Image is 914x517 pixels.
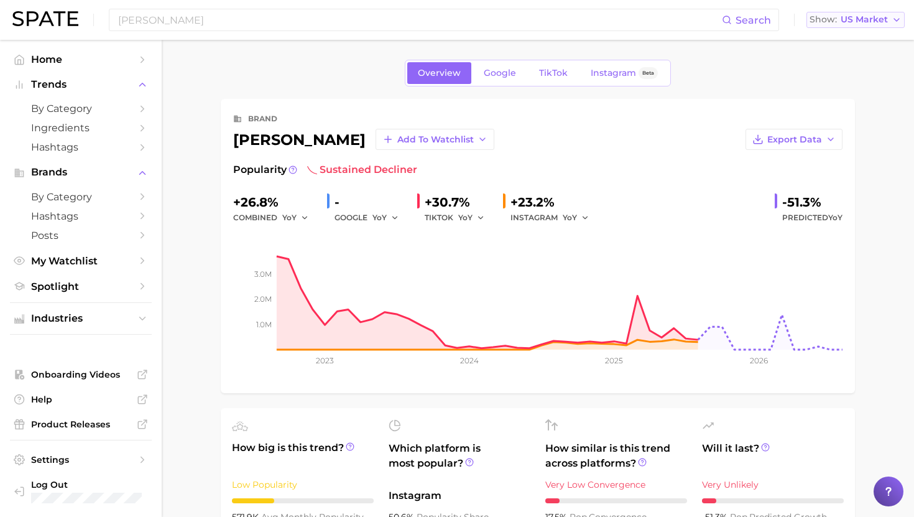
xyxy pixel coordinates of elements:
[233,129,494,150] div: [PERSON_NAME]
[782,192,842,212] div: -51.3%
[10,415,152,434] a: Product Releases
[31,210,131,222] span: Hashtags
[473,62,527,84] a: Google
[10,75,152,94] button: Trends
[10,137,152,157] a: Hashtags
[31,419,131,430] span: Product Releases
[31,454,131,465] span: Settings
[545,477,687,492] div: Very Low Convergence
[563,210,589,225] button: YoY
[458,210,485,225] button: YoY
[580,62,668,84] a: InstagramBeta
[31,255,131,267] span: My Watchlist
[828,213,842,222] span: YoY
[31,230,131,241] span: Posts
[10,475,152,507] a: Log out. Currently logged in with e-mail mathilde@spate.nyc.
[233,162,287,177] span: Popularity
[282,212,297,223] span: YoY
[10,251,152,271] a: My Watchlist
[31,103,131,114] span: by Category
[407,62,471,84] a: Overview
[510,192,598,212] div: +23.2%
[605,356,623,365] tspan: 2025
[642,68,654,78] span: Beta
[702,498,844,503] div: 1 / 10
[335,192,407,212] div: -
[232,477,374,492] div: Low Popularity
[372,210,399,225] button: YoY
[702,477,844,492] div: Very Unlikely
[10,207,152,226] a: Hashtags
[307,165,317,175] img: sustained decliner
[376,129,494,150] button: Add to Watchlist
[248,111,277,126] div: brand
[233,210,317,225] div: combined
[316,356,334,365] tspan: 2023
[425,192,493,212] div: +30.7%
[10,226,152,245] a: Posts
[31,369,131,380] span: Onboarding Videos
[31,79,131,90] span: Trends
[307,162,417,177] span: sustained decliner
[389,488,530,503] span: Instagram
[10,309,152,328] button: Industries
[841,16,888,23] span: US Market
[117,9,722,30] input: Search here for a brand, industry, or ingredient
[31,281,131,292] span: Spotlight
[10,365,152,384] a: Onboarding Videos
[782,210,842,225] span: Predicted
[458,212,473,223] span: YoY
[702,441,844,471] span: Will it last?
[31,54,131,65] span: Home
[232,440,374,471] span: How big is this trend?
[750,356,768,365] tspan: 2026
[460,356,479,365] tspan: 2024
[10,50,152,69] a: Home
[591,68,636,78] span: Instagram
[233,192,317,212] div: +26.8%
[31,394,131,405] span: Help
[510,210,598,225] div: INSTAGRAM
[418,68,461,78] span: Overview
[539,68,568,78] span: TikTok
[529,62,578,84] a: TikTok
[10,450,152,469] a: Settings
[746,129,842,150] button: Export Data
[282,210,309,225] button: YoY
[31,167,131,178] span: Brands
[767,134,822,145] span: Export Data
[372,212,387,223] span: YoY
[484,68,516,78] span: Google
[232,498,374,503] div: 3 / 10
[31,313,131,324] span: Industries
[31,141,131,153] span: Hashtags
[389,441,530,482] span: Which platform is most popular?
[806,12,905,28] button: ShowUS Market
[10,187,152,207] a: by Category
[10,390,152,409] a: Help
[736,14,771,26] span: Search
[545,441,687,471] span: How similar is this trend across platforms?
[10,163,152,182] button: Brands
[563,212,577,223] span: YoY
[31,122,131,134] span: Ingredients
[335,210,407,225] div: GOOGLE
[10,277,152,296] a: Spotlight
[545,498,687,503] div: 1 / 10
[810,16,837,23] span: Show
[397,134,474,145] span: Add to Watchlist
[12,11,78,26] img: SPATE
[10,99,152,118] a: by Category
[10,118,152,137] a: Ingredients
[31,191,131,203] span: by Category
[31,479,142,490] span: Log Out
[425,210,493,225] div: TIKTOK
